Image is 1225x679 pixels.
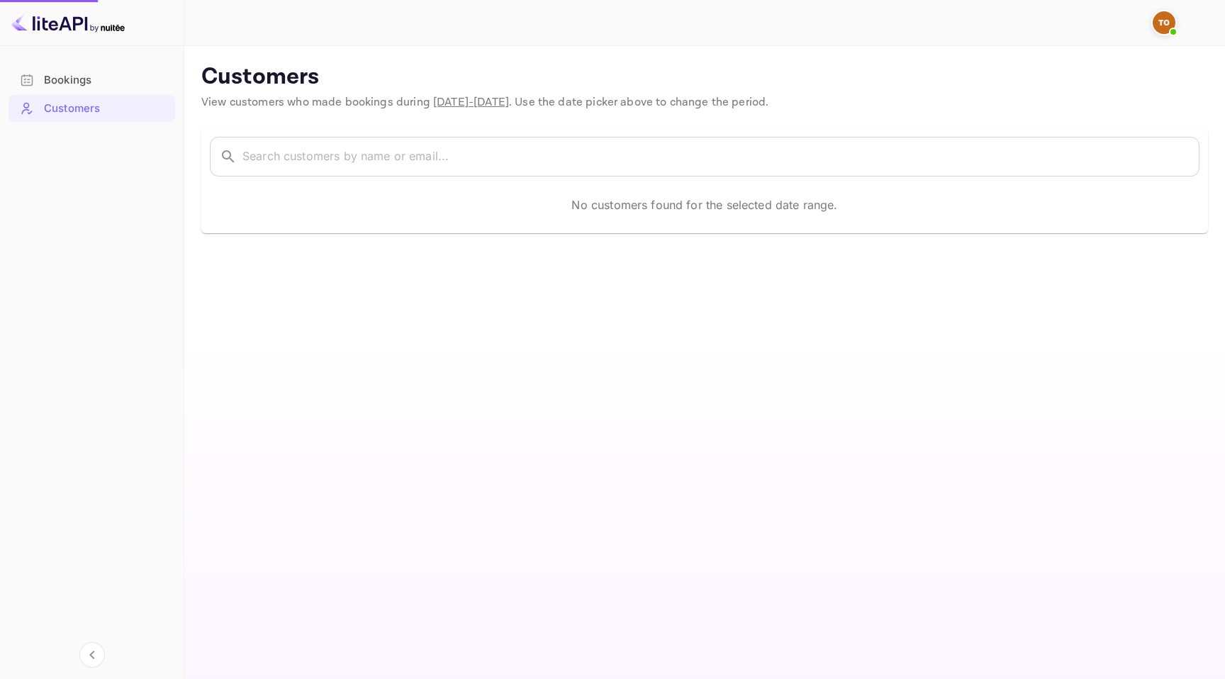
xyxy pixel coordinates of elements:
p: No customers found for the selected date range. [571,196,837,213]
span: View customers who made bookings during . Use the date picker above to change the period. [201,95,768,110]
a: Customers [9,95,175,121]
img: LiteAPI logo [11,11,125,34]
div: Customers [9,95,175,123]
div: Bookings [9,67,175,94]
input: Search customers by name or email... [242,137,1199,176]
span: [DATE] - [DATE] [433,95,509,110]
img: Tali Oussama [1153,11,1175,34]
button: Collapse navigation [79,642,105,668]
p: Customers [201,63,1208,91]
div: Customers [44,101,168,117]
div: Bookings [44,72,168,89]
a: Bookings [9,67,175,93]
